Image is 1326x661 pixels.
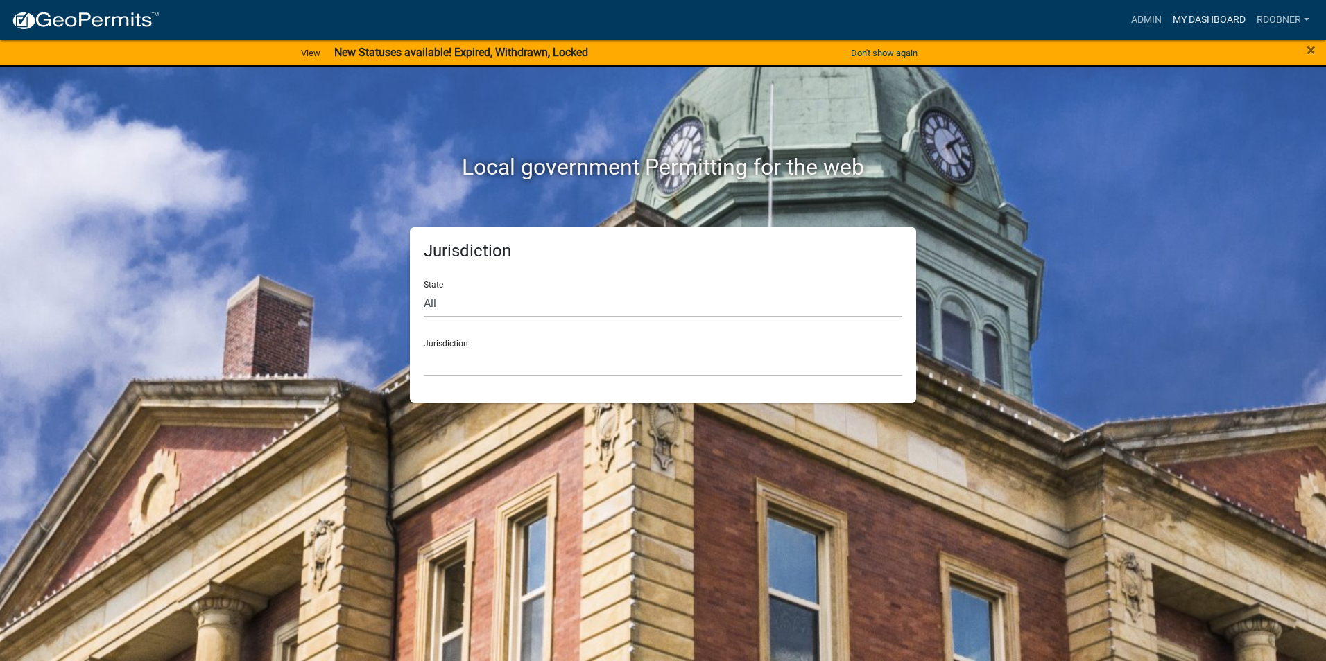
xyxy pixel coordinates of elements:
a: rdobner [1251,7,1315,33]
h5: Jurisdiction [424,241,902,261]
a: View [295,42,326,64]
span: × [1307,40,1316,60]
strong: New Statuses available! Expired, Withdrawn, Locked [334,46,588,59]
a: Admin [1126,7,1167,33]
button: Don't show again [845,42,923,64]
h2: Local government Permitting for the web [278,154,1048,180]
button: Close [1307,42,1316,58]
a: My Dashboard [1167,7,1251,33]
